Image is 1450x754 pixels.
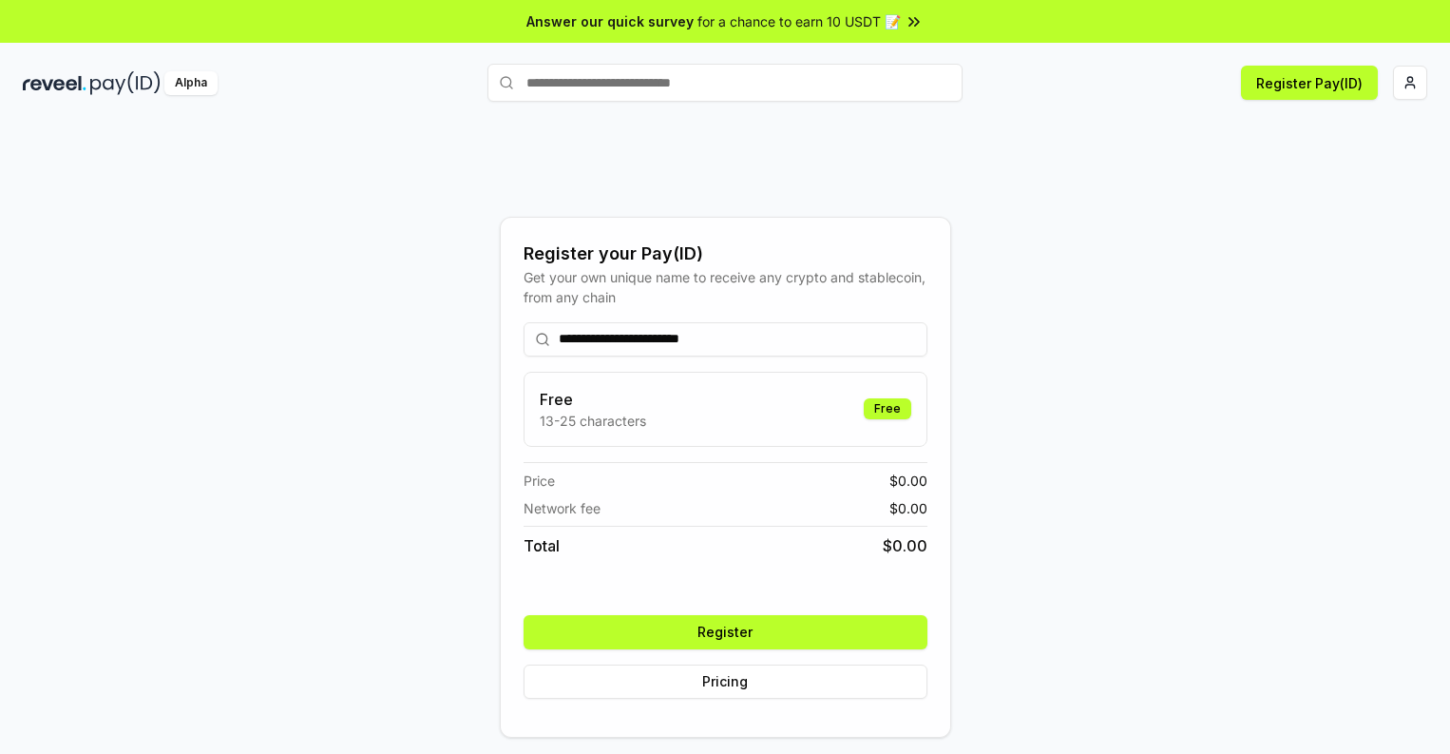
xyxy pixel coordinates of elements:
[524,471,555,491] span: Price
[164,71,218,95] div: Alpha
[23,71,86,95] img: reveel_dark
[697,11,901,31] span: for a chance to earn 10 USDT 📝
[524,241,927,267] div: Register your Pay(ID)
[524,665,927,699] button: Pricing
[540,411,646,431] p: 13-25 characters
[540,388,646,411] h3: Free
[889,498,927,518] span: $ 0.00
[1241,66,1378,100] button: Register Pay(ID)
[524,498,601,518] span: Network fee
[524,615,927,649] button: Register
[883,534,927,557] span: $ 0.00
[526,11,694,31] span: Answer our quick survey
[864,398,911,419] div: Free
[90,71,161,95] img: pay_id
[889,471,927,491] span: $ 0.00
[524,534,560,557] span: Total
[524,267,927,307] div: Get your own unique name to receive any crypto and stablecoin, from any chain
